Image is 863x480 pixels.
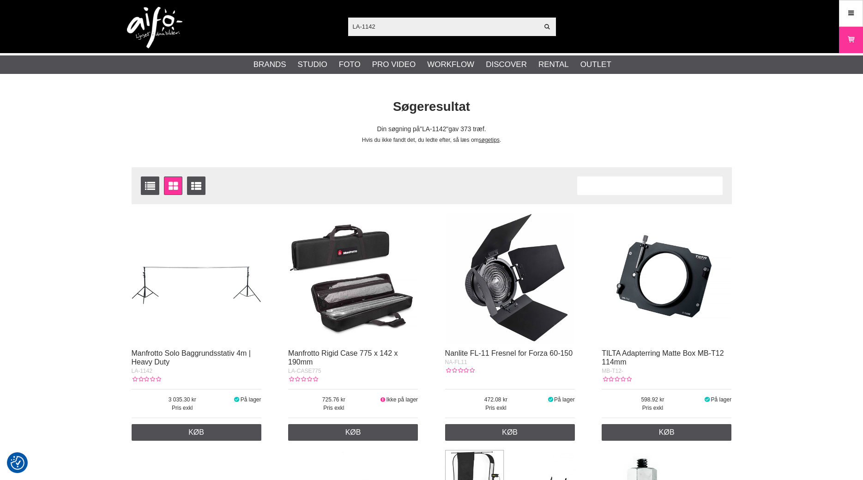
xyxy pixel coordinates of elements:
[132,375,161,383] div: Kundebedømmelse: 0
[132,213,261,343] img: Manfrotto Solo Baggrundsstativ 4m | Heavy Duty
[132,404,234,412] span: Pris exkl
[288,424,418,441] a: Køb
[127,7,182,49] img: logo.png
[445,404,547,412] span: Pris exkl
[486,59,527,71] a: Discover
[580,59,611,71] a: Outlet
[547,396,554,403] i: På lager
[288,349,398,366] a: Manfrotto Rigid Case 775 x 142 x 190mm
[445,213,575,343] img: Nanlite FL-11 Fresnel for Forza 60-150
[500,137,501,143] span: .
[288,395,380,404] span: 725.76
[11,455,24,471] button: Samtykkepræferencer
[602,368,623,374] span: MB-T12-
[445,424,575,441] a: Køb
[386,396,418,403] span: Ikke på lager
[288,404,380,412] span: Pris exkl
[554,396,575,403] span: På lager
[445,395,547,404] span: 472.08
[372,59,416,71] a: Pro Video
[704,396,711,403] i: På lager
[427,59,474,71] a: Workflow
[132,424,261,441] a: Køb
[339,59,361,71] a: Foto
[241,396,261,403] span: På lager
[602,375,631,383] div: Kundebedømmelse: 0
[141,176,159,195] a: Vis liste
[132,368,152,374] span: LA-1142
[288,375,318,383] div: Kundebedømmelse: 0
[125,98,739,116] h1: Søgeresultat
[132,395,234,404] span: 3 035.30
[288,368,321,374] span: LA-CASE775
[445,359,467,365] span: NA-FL11
[602,424,731,441] a: Køb
[602,349,724,366] a: TILTA Adapterring Matte Box MB-T12 114mm
[479,137,500,143] a: søgetips
[380,396,386,403] i: Ikke på lager
[445,366,475,375] div: Kundebedømmelse: 0
[298,59,327,71] a: Studio
[420,126,448,133] span: LA-1142
[445,349,573,357] a: Nanlite FL-11 Fresnel for Forza 60-150
[711,396,731,403] span: På lager
[602,404,704,412] span: Pris exkl
[348,19,539,33] input: Søg efter produkter...
[362,137,479,143] span: Hvis du ikke fandt det, du ledte efter, så læs om
[377,126,486,133] span: Din søgning på gav 373 træf.
[602,213,731,343] img: TILTA Adapterring Matte Box MB-T12 114mm
[602,395,704,404] span: 598.92
[187,176,205,195] a: Udvid liste
[538,59,569,71] a: Rental
[132,349,251,366] a: Manfrotto Solo Baggrundsstativ 4m | Heavy Duty
[233,396,241,403] i: På lager
[288,213,418,343] img: Manfrotto Rigid Case 775 x 142 x 190mm
[164,176,182,195] a: Vinduevisning
[253,59,286,71] a: Brands
[11,456,24,470] img: Revisit consent button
